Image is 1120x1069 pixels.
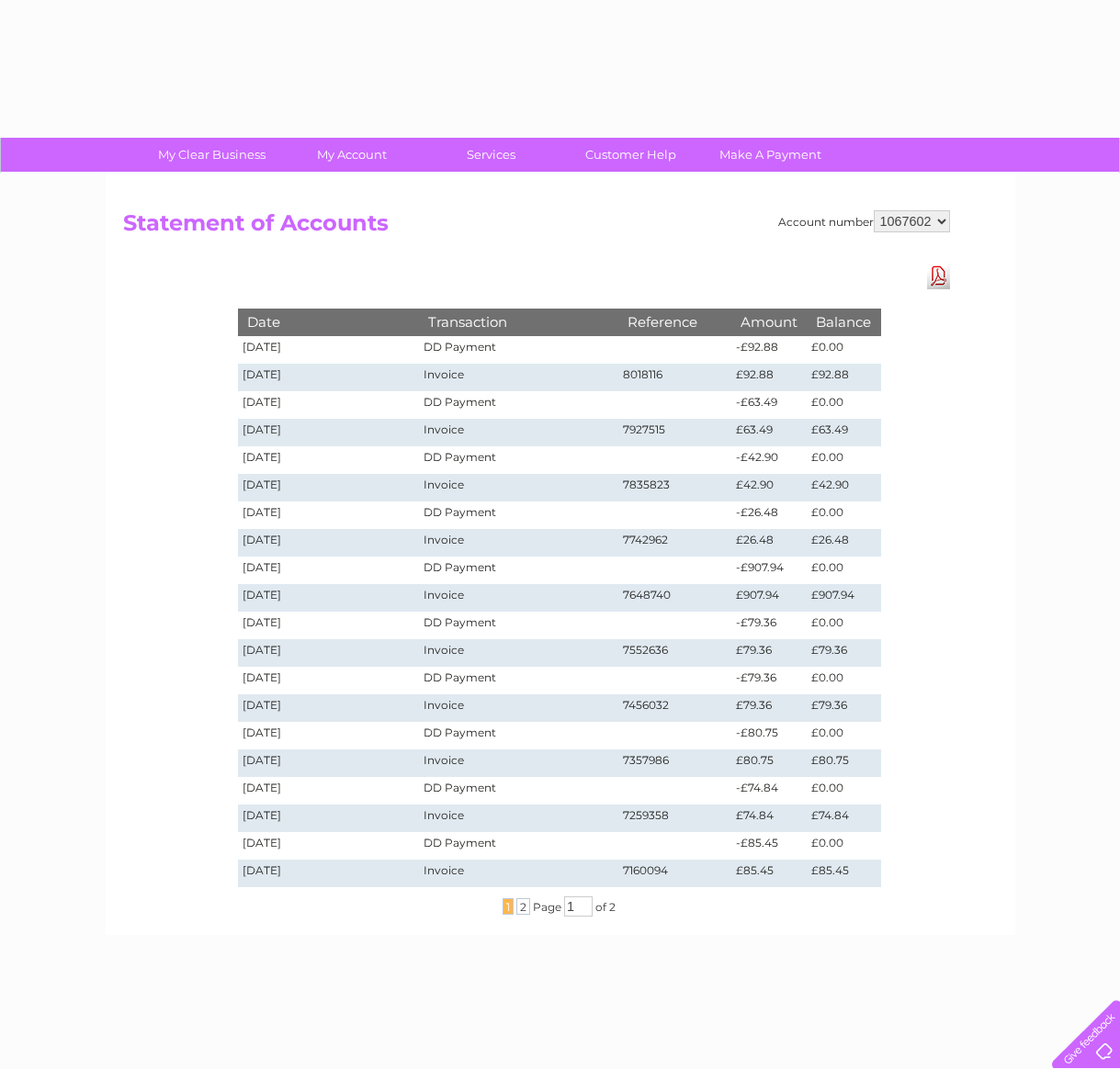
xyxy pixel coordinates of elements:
[238,639,420,667] td: [DATE]
[731,639,807,667] td: £79.36
[731,694,807,722] td: £79.36
[731,612,807,639] td: -£79.36
[618,749,732,777] td: 7357986
[238,336,420,364] td: [DATE]
[807,474,880,501] td: £42.90
[807,860,880,887] td: £85.45
[276,138,427,172] a: My Account
[695,138,846,172] a: Make A Payment
[419,860,617,887] td: Invoice
[595,900,606,914] span: of
[419,694,617,722] td: Invoice
[238,667,420,694] td: [DATE]
[419,309,617,335] th: Transaction
[123,210,950,245] h2: Statement of Accounts
[731,584,807,612] td: £907.94
[419,749,617,777] td: Invoice
[731,446,807,474] td: -£42.90
[238,474,420,501] td: [DATE]
[807,529,880,557] td: £26.48
[419,722,617,749] td: DD Payment
[419,584,617,612] td: Invoice
[731,832,807,860] td: -£85.45
[807,364,880,391] td: £92.88
[731,667,807,694] td: -£79.36
[618,639,732,667] td: 7552636
[618,584,732,612] td: 7648740
[731,364,807,391] td: £92.88
[618,474,732,501] td: 7835823
[731,557,807,584] td: -£907.94
[778,210,950,232] div: Account number
[731,860,807,887] td: £85.45
[807,501,880,529] td: £0.00
[238,309,420,335] th: Date
[238,694,420,722] td: [DATE]
[609,900,616,914] span: 2
[238,446,420,474] td: [DATE]
[238,391,420,419] td: [DATE]
[419,667,617,694] td: DD Payment
[731,419,807,446] td: £63.49
[238,612,420,639] td: [DATE]
[136,138,288,172] a: My Clear Business
[807,584,880,612] td: £907.94
[731,474,807,501] td: £42.90
[618,805,732,832] td: 7259358
[618,364,732,391] td: 8018116
[555,138,707,172] a: Customer Help
[419,391,617,419] td: DD Payment
[807,446,880,474] td: £0.00
[807,612,880,639] td: £0.00
[516,898,530,915] span: 2
[807,777,880,805] td: £0.00
[618,694,732,722] td: 7456032
[419,557,617,584] td: DD Payment
[807,749,880,777] td: £80.75
[419,805,617,832] td: Invoice
[238,419,420,446] td: [DATE]
[419,446,617,474] td: DD Payment
[503,898,514,915] span: 1
[731,391,807,419] td: -£63.49
[238,777,420,805] td: [DATE]
[419,529,617,557] td: Invoice
[807,639,880,667] td: £79.36
[731,309,807,335] th: Amount
[238,860,420,887] td: [DATE]
[731,777,807,805] td: -£74.84
[731,722,807,749] td: -£80.75
[807,694,880,722] td: £79.36
[419,336,617,364] td: DD Payment
[927,263,950,289] a: Download Pdf
[238,364,420,391] td: [DATE]
[731,336,807,364] td: -£92.88
[419,419,617,446] td: Invoice
[731,749,807,777] td: £80.75
[419,474,617,501] td: Invoice
[807,419,880,446] td: £63.49
[807,309,880,335] th: Balance
[419,612,617,639] td: DD Payment
[731,529,807,557] td: £26.48
[238,722,420,749] td: [DATE]
[419,777,617,805] td: DD Payment
[419,832,617,860] td: DD Payment
[807,722,880,749] td: £0.00
[238,501,420,529] td: [DATE]
[419,501,617,529] td: DD Payment
[618,309,732,335] th: Reference
[807,336,880,364] td: £0.00
[618,529,732,557] td: 7742962
[238,557,420,584] td: [DATE]
[731,501,807,529] td: -£26.48
[238,584,420,612] td: [DATE]
[238,805,420,832] td: [DATE]
[415,138,567,172] a: Services
[807,805,880,832] td: £74.84
[618,860,732,887] td: 7160094
[807,667,880,694] td: £0.00
[419,639,617,667] td: Invoice
[807,391,880,419] td: £0.00
[238,832,420,860] td: [DATE]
